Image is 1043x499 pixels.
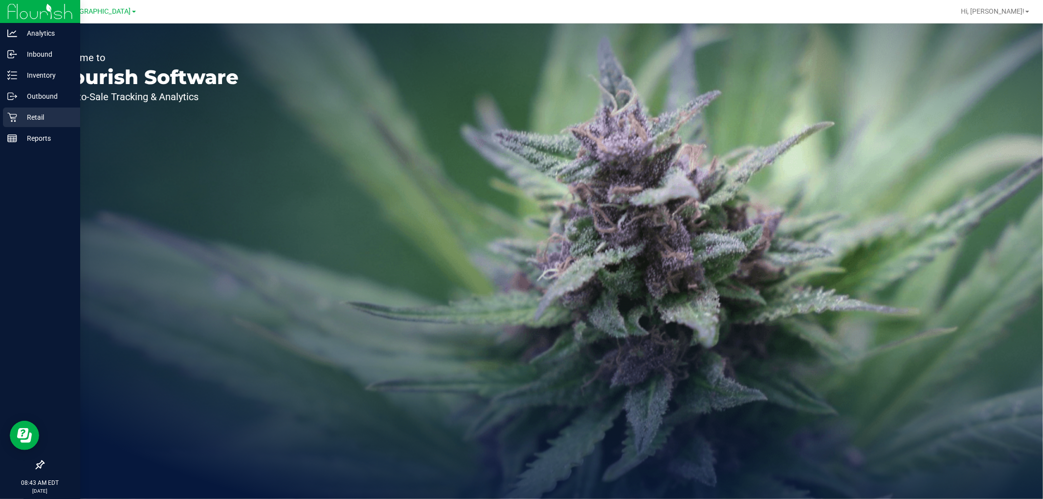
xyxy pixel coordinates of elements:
[961,7,1024,15] span: Hi, [PERSON_NAME]!
[7,49,17,59] inline-svg: Inbound
[17,48,76,60] p: Inbound
[17,27,76,39] p: Analytics
[7,133,17,143] inline-svg: Reports
[7,112,17,122] inline-svg: Retail
[4,487,76,495] p: [DATE]
[53,67,239,87] p: Flourish Software
[53,92,239,102] p: Seed-to-Sale Tracking & Analytics
[7,91,17,101] inline-svg: Outbound
[17,90,76,102] p: Outbound
[17,69,76,81] p: Inventory
[10,421,39,450] iframe: Resource center
[64,7,131,16] span: [GEOGRAPHIC_DATA]
[17,111,76,123] p: Retail
[4,478,76,487] p: 08:43 AM EDT
[7,70,17,80] inline-svg: Inventory
[7,28,17,38] inline-svg: Analytics
[17,132,76,144] p: Reports
[53,53,239,63] p: Welcome to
